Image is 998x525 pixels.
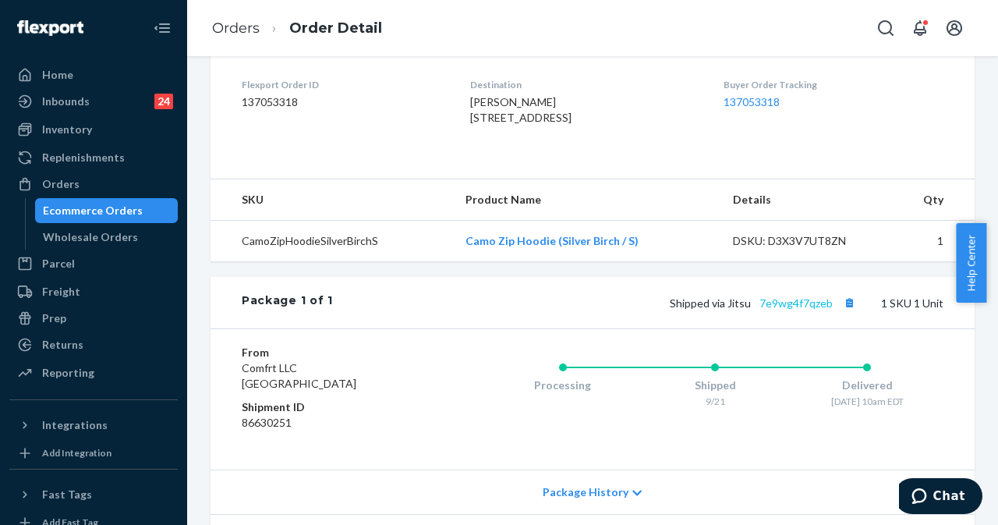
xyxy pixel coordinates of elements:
[453,179,720,221] th: Product Name
[42,256,75,271] div: Parcel
[670,296,859,310] span: Shipped via Jitsu
[242,361,356,390] span: Comfrt LLC [GEOGRAPHIC_DATA]
[470,78,698,91] dt: Destination
[35,225,179,250] a: Wholesale Orders
[9,279,178,304] a: Freight
[17,20,83,36] img: Flexport logo
[289,20,382,37] a: Order Detail
[242,94,445,110] dd: 137053318
[791,378,943,393] div: Delivered
[42,176,80,192] div: Orders
[242,399,424,415] dt: Shipment ID
[211,221,453,262] td: CamoZipHoodieSilverBirchS
[724,78,943,91] dt: Buyer Order Tracking
[465,234,639,247] a: Camo Zip Hoodie (Silver Birch / S)
[42,417,108,433] div: Integrations
[888,179,975,221] th: Qty
[212,20,260,37] a: Orders
[42,122,92,137] div: Inventory
[956,223,986,303] button: Help Center
[42,94,90,109] div: Inbounds
[242,415,424,431] dd: 86630251
[9,145,178,170] a: Replenishments
[639,395,791,408] div: 9/21
[42,310,66,326] div: Prep
[211,179,453,221] th: SKU
[839,293,859,313] button: Copy tracking number
[9,332,178,357] a: Returns
[42,446,111,459] div: Add Integration
[939,12,970,44] button: Open account menu
[487,378,639,393] div: Processing
[242,345,424,360] dt: From
[9,482,178,507] button: Fast Tags
[43,229,138,245] div: Wholesale Orders
[733,233,876,249] div: DSKU: D3X3V7UT8ZN
[43,203,143,218] div: Ecommerce Orders
[42,284,80,300] div: Freight
[899,478,982,517] iframe: Opens a widget where you can chat to one of our agents
[42,150,125,165] div: Replenishments
[9,306,178,331] a: Prep
[543,484,628,500] span: Package History
[9,413,178,438] button: Integrations
[9,444,178,463] a: Add Integration
[791,395,943,408] div: [DATE] 10am EDT
[9,251,178,276] a: Parcel
[42,365,94,381] div: Reporting
[870,12,901,44] button: Open Search Box
[35,198,179,223] a: Ecommerce Orders
[9,117,178,142] a: Inventory
[42,337,83,353] div: Returns
[888,221,975,262] td: 1
[759,296,833,310] a: 7e9wg4f7qzeb
[9,62,178,87] a: Home
[720,179,889,221] th: Details
[333,293,943,313] div: 1 SKU 1 Unit
[147,12,178,44] button: Close Navigation
[9,360,178,385] a: Reporting
[242,293,333,313] div: Package 1 of 1
[470,95,572,124] span: [PERSON_NAME] [STREET_ADDRESS]
[242,78,445,91] dt: Flexport Order ID
[200,5,395,51] ol: breadcrumbs
[42,67,73,83] div: Home
[9,172,178,197] a: Orders
[9,89,178,114] a: Inbounds24
[42,487,92,502] div: Fast Tags
[639,378,791,393] div: Shipped
[904,12,936,44] button: Open notifications
[154,94,173,109] div: 24
[724,95,780,108] a: 137053318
